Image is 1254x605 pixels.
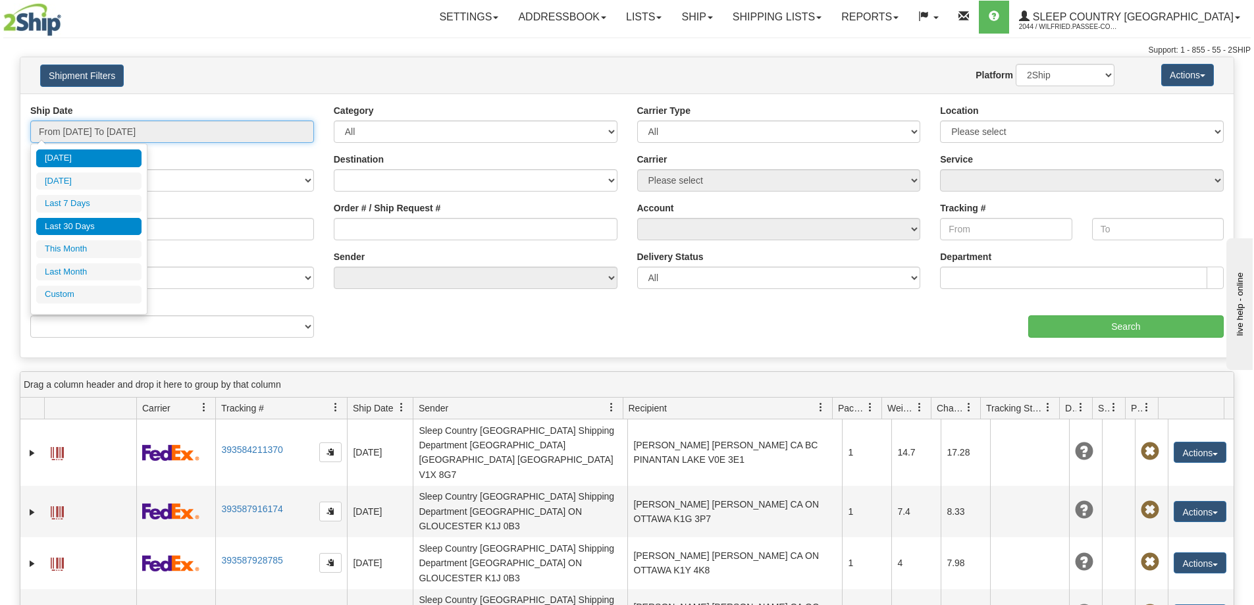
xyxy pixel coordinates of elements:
iframe: chat widget [1224,235,1253,369]
a: Label [51,500,64,521]
td: Sleep Country [GEOGRAPHIC_DATA] Shipping Department [GEOGRAPHIC_DATA] ON GLOUCESTER K1J 0B3 [413,486,627,537]
a: 393584211370 [221,444,282,455]
button: Shipment Filters [40,65,124,87]
span: Tracking # [221,402,264,415]
label: Account [637,201,674,215]
a: Weight filter column settings [908,396,931,419]
img: 2 - FedEx Express® [142,503,199,519]
span: Pickup Not Assigned [1141,501,1159,519]
td: 4 [891,537,941,589]
td: Sleep Country [GEOGRAPHIC_DATA] Shipping Department [GEOGRAPHIC_DATA] ON GLOUCESTER K1J 0B3 [413,537,627,589]
button: Copy to clipboard [319,553,342,573]
td: 7.4 [891,486,941,537]
label: Location [940,104,978,117]
span: Unknown [1075,501,1093,519]
label: Category [334,104,374,117]
a: Ship Date filter column settings [390,396,413,419]
span: Delivery Status [1065,402,1076,415]
img: 2 - FedEx Express® [142,555,199,571]
a: Shipment Issues filter column settings [1103,396,1125,419]
td: 8.33 [941,486,990,537]
a: Settings [429,1,508,34]
li: This Month [36,240,142,258]
a: Sleep Country [GEOGRAPHIC_DATA] 2044 / Wilfried.Passee-Coutrin [1009,1,1250,34]
label: Order # / Ship Request # [334,201,441,215]
td: [PERSON_NAME] [PERSON_NAME] CA ON OTTAWA K1Y 4K8 [627,537,842,589]
a: Expand [26,446,39,460]
input: To [1092,218,1224,240]
span: Charge [937,402,964,415]
a: Expand [26,557,39,570]
a: Label [51,441,64,462]
label: Tracking # [940,201,985,215]
button: Actions [1161,64,1214,86]
label: Ship Date [30,104,73,117]
td: Sleep Country [GEOGRAPHIC_DATA] Shipping Department [GEOGRAPHIC_DATA] [GEOGRAPHIC_DATA] [GEOGRAPH... [413,419,627,486]
li: [DATE] [36,172,142,190]
button: Copy to clipboard [319,442,342,462]
label: Destination [334,153,384,166]
label: Carrier Type [637,104,691,117]
div: grid grouping header [20,372,1234,398]
li: Custom [36,286,142,303]
span: Unknown [1075,553,1093,571]
span: Carrier [142,402,170,415]
a: Charge filter column settings [958,396,980,419]
span: Recipient [629,402,667,415]
span: Unknown [1075,442,1093,461]
td: 7.98 [941,537,990,589]
td: 1 [842,486,891,537]
label: Sender [334,250,365,263]
span: Sender [419,402,448,415]
span: Pickup Status [1131,402,1142,415]
span: Pickup Not Assigned [1141,553,1159,571]
span: Tracking Status [986,402,1043,415]
li: [DATE] [36,149,142,167]
label: Carrier [637,153,667,166]
label: Department [940,250,991,263]
span: 2044 / Wilfried.Passee-Coutrin [1019,20,1118,34]
a: Lists [616,1,671,34]
img: 2 - FedEx Express® [142,444,199,461]
span: Sleep Country [GEOGRAPHIC_DATA] [1030,11,1234,22]
a: Packages filter column settings [859,396,881,419]
div: Support: 1 - 855 - 55 - 2SHIP [3,45,1251,56]
a: 393587916174 [221,504,282,514]
a: Tracking # filter column settings [325,396,347,419]
a: Label [51,552,64,573]
span: Shipment Issues [1098,402,1109,415]
span: Ship Date [353,402,393,415]
td: [PERSON_NAME] [PERSON_NAME] CA BC PINANTAN LAKE V0E 3E1 [627,419,842,486]
span: Packages [838,402,866,415]
a: Shipping lists [723,1,831,34]
input: From [940,218,1072,240]
td: [DATE] [347,537,413,589]
a: Addressbook [508,1,616,34]
a: Pickup Status filter column settings [1136,396,1158,419]
button: Copy to clipboard [319,502,342,521]
td: [PERSON_NAME] [PERSON_NAME] CA ON OTTAWA K1G 3P7 [627,486,842,537]
a: Recipient filter column settings [810,396,832,419]
td: [DATE] [347,419,413,486]
td: 1 [842,419,891,486]
button: Actions [1174,501,1226,522]
label: Platform [976,68,1013,82]
a: Sender filter column settings [600,396,623,419]
button: Actions [1174,442,1226,463]
input: Search [1028,315,1224,338]
a: Reports [831,1,908,34]
td: 14.7 [891,419,941,486]
button: Actions [1174,552,1226,573]
li: Last Month [36,263,142,281]
div: live help - online [10,11,122,21]
li: Last 7 Days [36,195,142,213]
a: Delivery Status filter column settings [1070,396,1092,419]
a: Tracking Status filter column settings [1037,396,1059,419]
span: Weight [887,402,915,415]
a: 393587928785 [221,555,282,566]
td: 1 [842,537,891,589]
li: Last 30 Days [36,218,142,236]
a: Ship [671,1,722,34]
label: Delivery Status [637,250,704,263]
label: Service [940,153,973,166]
